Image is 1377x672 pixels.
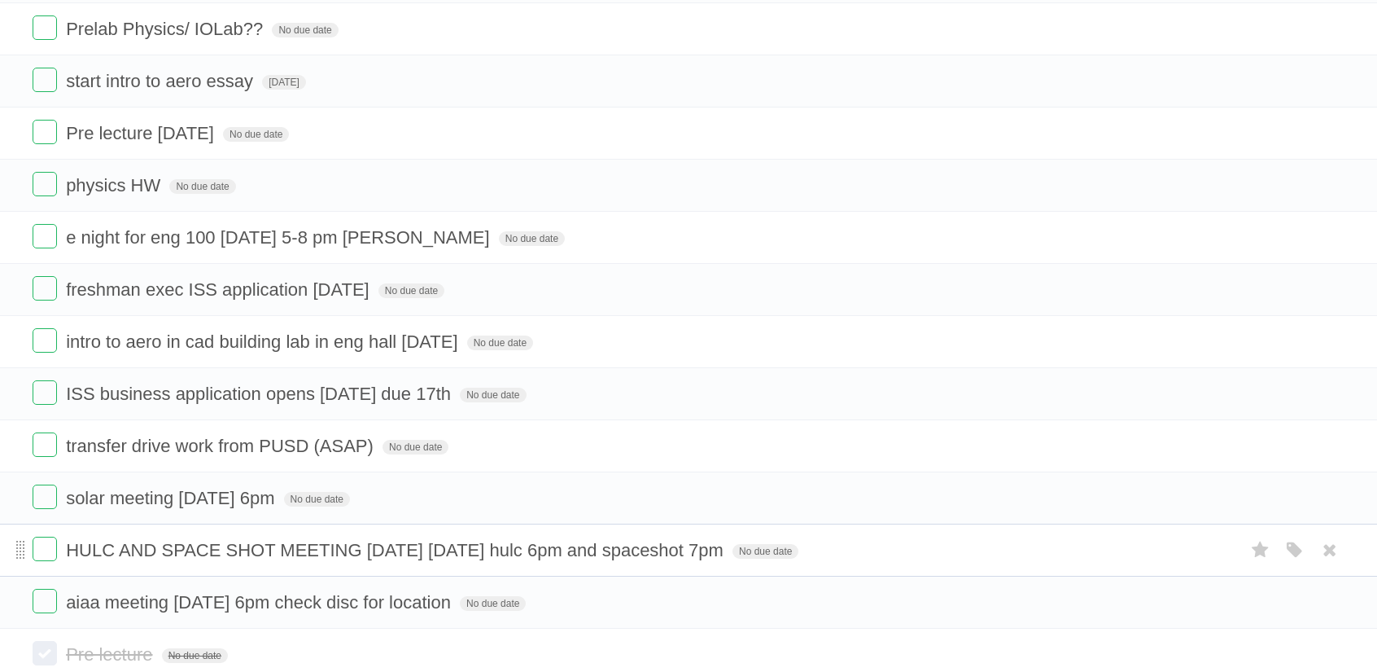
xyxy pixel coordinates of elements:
[262,75,306,90] span: [DATE]
[33,380,57,405] label: Done
[33,589,57,613] label: Done
[378,283,444,298] span: No due date
[223,127,289,142] span: No due date
[33,537,57,561] label: Done
[66,332,461,352] span: intro to aero in cad building lab in eng hall [DATE]
[460,388,526,402] span: No due date
[66,384,455,404] span: ISS business application opens [DATE] due 17th
[33,485,57,509] label: Done
[732,544,798,559] span: No due date
[284,492,350,507] span: No due date
[33,172,57,196] label: Done
[66,19,267,39] span: Prelab Physics/ IOLab??
[66,279,374,300] span: freshman exec ISS application [DATE]
[66,540,728,560] span: HULC AND SPACE SHOT MEETING [DATE] [DATE] hulc 6pm and spaceshot 7pm
[33,641,57,665] label: Done
[272,23,338,37] span: No due date
[66,644,156,665] span: Pre lecture
[33,433,57,457] label: Done
[33,276,57,301] label: Done
[33,224,57,248] label: Done
[33,328,57,353] label: Done
[162,648,228,663] span: No due date
[66,71,257,91] span: start intro to aero essay
[66,175,164,195] span: physics HW
[66,488,278,508] span: solar meeting [DATE] 6pm
[499,231,565,246] span: No due date
[33,15,57,40] label: Done
[33,68,57,92] label: Done
[460,596,526,611] span: No due date
[66,436,378,456] span: transfer drive work from PUSD (ASAP)
[467,336,533,350] span: No due date
[66,227,493,248] span: e night for eng 100 [DATE] 5-8 pm [PERSON_NAME]
[1245,537,1276,564] label: Star task
[33,120,57,144] label: Done
[66,592,455,613] span: aiaa meeting [DATE] 6pm check disc for location
[169,179,235,194] span: No due date
[382,440,448,455] span: No due date
[66,123,218,143] span: Pre lecture [DATE]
